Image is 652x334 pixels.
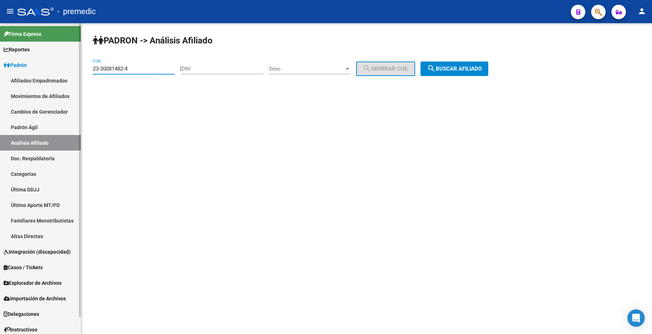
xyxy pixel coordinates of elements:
[4,326,37,334] span: Instructivos
[638,7,646,16] mat-icon: person
[57,4,96,20] span: - premedic
[356,62,415,76] button: Generar CUIL
[4,46,30,54] span: Reportes
[363,65,409,72] span: Generar CUIL
[363,64,371,73] mat-icon: search
[180,65,421,72] div: |
[93,35,213,46] strong: PADRON -> Análisis Afiliado
[269,65,344,72] span: Sexo
[4,248,71,256] span: Integración (discapacidad)
[4,279,62,287] span: Explorador de Archivos
[427,65,482,72] span: Buscar afiliado
[627,309,645,327] div: Open Intercom Messenger
[6,7,14,16] mat-icon: menu
[427,64,436,73] mat-icon: search
[4,263,43,271] span: Casos / Tickets
[4,30,41,38] span: Firma Express
[4,310,39,318] span: Delegaciones
[4,61,27,69] span: Padrón
[421,62,488,76] button: Buscar afiliado
[4,295,66,303] span: Importación de Archivos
